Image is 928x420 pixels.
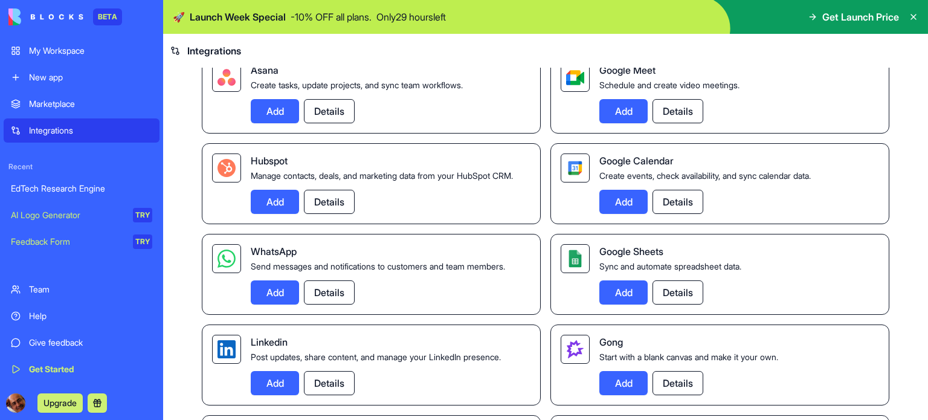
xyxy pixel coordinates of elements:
span: Manage contacts, deals, and marketing data from your HubSpot CRM. [251,170,513,181]
div: Get Started [29,363,152,375]
img: logo [8,8,83,25]
textarea: Message… [10,341,231,361]
button: Send a message… [207,361,227,381]
span: Start with a blank canvas and make it your own. [599,352,778,362]
button: Add [599,190,648,214]
a: New app [4,65,159,89]
div: Team [29,283,152,296]
span: 🚀 [173,10,185,24]
button: Add [599,280,648,305]
button: Details [304,280,355,305]
span: Linkedin [251,336,288,348]
div: My Workspace [29,45,152,57]
a: Team [4,277,159,302]
div: Help [29,310,152,322]
span: Gong [599,336,623,348]
span: Hubspot [251,155,288,167]
span: Send messages and notifications to customers and team members. [251,261,505,271]
span: Get Launch Price [822,10,899,24]
div: I changed the trigger to now and it worked - I changed the trigger to be 13:32 (UTC): ​ [19,21,188,80]
span: Create events, check availability, and sync calendar data. [599,170,811,181]
div: Michal says… [10,13,232,402]
p: Active 3h ago [59,15,112,27]
button: Details [652,190,703,214]
div: I changed the trigger to now and it worked -I changed the trigger to be 13:32 (UTC):​And it gener... [10,13,198,376]
div: New app [29,71,152,83]
p: Only 29 hours left [376,10,446,24]
div: Give feedback [29,337,152,349]
a: Marketplace [4,92,159,116]
div: Integrations [29,124,152,137]
span: Schedule and create video meetings. [599,80,739,90]
span: Google Sheets [599,245,663,257]
a: BETA [8,8,122,25]
button: Start recording [77,366,86,376]
a: Integrations [4,118,159,143]
div: Close [212,5,234,27]
span: Google Meet [599,64,656,76]
button: Details [652,371,703,395]
button: Upgrade [37,393,83,413]
span: Create tasks, update projects, and sync team workflows. [251,80,463,90]
a: Upgrade [37,396,83,409]
span: Launch Week Special [190,10,286,24]
span: Integrations [187,44,241,58]
div: AI Logo Generator [11,209,124,221]
button: go back [8,5,31,28]
img: ACg8ocJN4rRXSbvPG5k_5hfZuD94Bns_OEMgNohD_UeR1z5o_v8QFVk=s96-c [6,393,25,413]
div: And it generated the result: ​ [19,254,188,277]
span: Recent [4,162,159,172]
a: EdTech Research Engine [4,176,159,201]
button: Add [251,280,299,305]
button: Details [652,99,703,123]
button: Add [599,99,648,123]
span: Google Calendar [599,155,674,167]
span: Post updates, share content, and manage your LinkedIn presence. [251,352,501,362]
button: Add [251,190,299,214]
button: Upload attachment [57,366,67,376]
div: Feedback Form [11,236,124,248]
button: Emoji picker [19,366,28,376]
h1: [PERSON_NAME] [59,6,137,15]
div: TRY [133,208,152,222]
a: Help [4,304,159,328]
button: Home [189,5,212,28]
span: Asana [251,64,279,76]
div: Marketplace [29,98,152,110]
img: Profile image for Michal [34,7,54,26]
span: WhatsApp [251,245,297,257]
div: EdTech Research Engine [11,183,152,195]
button: Details [304,99,355,123]
div: BETA [93,8,122,25]
p: - 10 % OFF all plans. [291,10,372,24]
button: Details [304,190,355,214]
a: Feedback FormTRY [4,230,159,254]
button: Add [251,371,299,395]
button: Add [599,371,648,395]
a: My Workspace [4,39,159,63]
button: Add [251,99,299,123]
a: Give feedback [4,331,159,355]
button: Details [652,280,703,305]
div: TRY [133,234,152,249]
a: Get Started [4,357,159,381]
button: Details [304,371,355,395]
a: AI Logo GeneratorTRY [4,203,159,227]
button: Gif picker [38,366,48,376]
span: Sync and automate spreadsheet data. [599,261,741,271]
